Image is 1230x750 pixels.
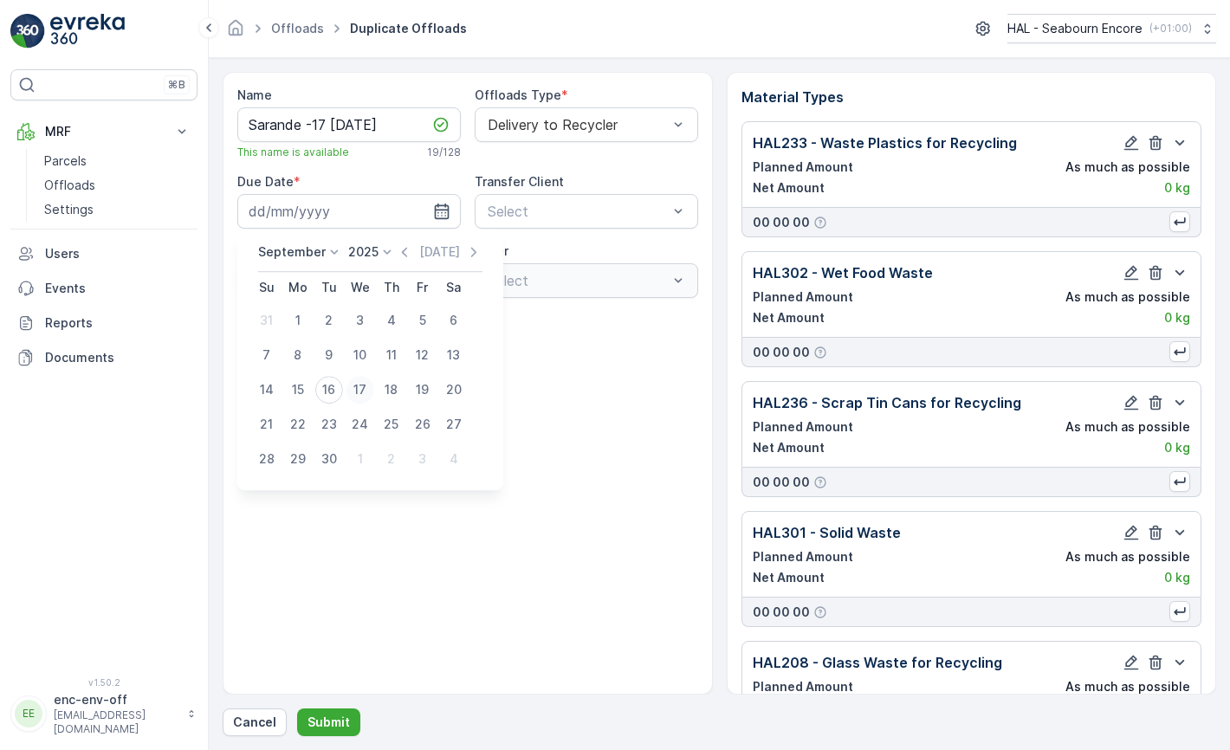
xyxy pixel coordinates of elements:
[741,87,1202,107] p: Material Types
[1164,309,1190,327] p: 0 kg
[753,133,1017,153] p: HAL233 - Waste Plastics for Recycling
[237,145,349,159] span: This name is available
[1007,14,1216,43] button: HAL - Seabourn Encore(+01:00)
[271,21,324,36] a: Offloads
[346,307,374,334] div: 3
[753,262,933,283] p: HAL302 - Wet Food Waste
[488,201,668,222] p: Select
[315,307,343,334] div: 2
[1065,418,1190,436] p: As much as possible
[407,272,438,303] th: Friday
[282,272,314,303] th: Monday
[297,708,360,736] button: Submit
[10,114,197,149] button: MRF
[753,392,1021,413] p: HAL236 - Scrap Tin Cans for Recycling
[378,376,405,404] div: 18
[1164,439,1190,456] p: 0 kg
[10,691,197,736] button: EEenc-env-off[EMAIL_ADDRESS][DOMAIN_NAME]
[346,341,374,369] div: 10
[475,87,561,102] label: Offloads Type
[10,306,197,340] a: Reports
[1164,569,1190,586] p: 0 kg
[37,197,197,222] a: Settings
[15,700,42,727] div: EE
[45,349,191,366] p: Documents
[409,341,437,369] div: 12
[346,376,374,404] div: 17
[10,271,197,306] a: Events
[253,307,281,334] div: 31
[1007,20,1143,37] p: HAL - Seabourn Encore
[44,201,94,218] p: Settings
[409,307,437,334] div: 5
[45,314,191,332] p: Reports
[813,475,827,489] div: Help Tooltip Icon
[345,272,376,303] th: Wednesday
[378,307,405,334] div: 4
[753,652,1002,673] p: HAL208 - Glass Waste for Recycling
[237,174,294,189] label: Due Date
[378,445,405,473] div: 2
[348,243,379,261] p: 2025
[315,341,343,369] div: 9
[440,341,468,369] div: 13
[753,214,810,231] p: 00 00 00
[753,439,825,456] p: Net Amount
[258,243,326,261] p: September
[253,376,281,404] div: 14
[168,78,185,92] p: ⌘B
[223,708,287,736] button: Cancel
[475,174,564,189] label: Transfer Client
[438,272,469,303] th: Saturday
[376,272,407,303] th: Thursday
[45,123,163,140] p: MRF
[813,346,827,359] div: Help Tooltip Icon
[10,14,45,48] img: logo
[37,149,197,173] a: Parcels
[284,445,312,473] div: 29
[753,474,810,491] p: 00 00 00
[45,280,191,297] p: Events
[753,309,825,327] p: Net Amount
[427,145,461,159] p: 19 / 128
[253,445,281,473] div: 28
[284,376,312,404] div: 15
[237,87,272,102] label: Name
[346,411,374,438] div: 24
[753,418,853,436] p: Planned Amount
[284,411,312,438] div: 22
[1065,158,1190,176] p: As much as possible
[10,340,197,375] a: Documents
[440,445,468,473] div: 4
[753,179,825,197] p: Net Amount
[419,243,460,261] p: [DATE]
[813,216,827,230] div: Help Tooltip Icon
[1065,288,1190,306] p: As much as possible
[753,344,810,361] p: 00 00 00
[10,677,197,688] span: v 1.50.2
[753,288,853,306] p: Planned Amount
[440,411,468,438] div: 27
[10,236,197,271] a: Users
[307,714,350,731] p: Submit
[409,376,437,404] div: 19
[315,411,343,438] div: 23
[233,714,276,731] p: Cancel
[314,272,345,303] th: Tuesday
[346,20,470,37] span: Duplicate Offloads
[44,177,95,194] p: Offloads
[440,307,468,334] div: 6
[753,678,853,695] p: Planned Amount
[284,341,312,369] div: 8
[1149,22,1192,36] p: ( +01:00 )
[440,376,468,404] div: 20
[45,245,191,262] p: Users
[54,691,178,708] p: enc-env-off
[378,341,405,369] div: 11
[753,158,853,176] p: Planned Amount
[753,604,810,621] p: 00 00 00
[753,569,825,586] p: Net Amount
[251,272,282,303] th: Sunday
[237,194,461,229] input: dd/mm/yyyy
[44,152,87,170] p: Parcels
